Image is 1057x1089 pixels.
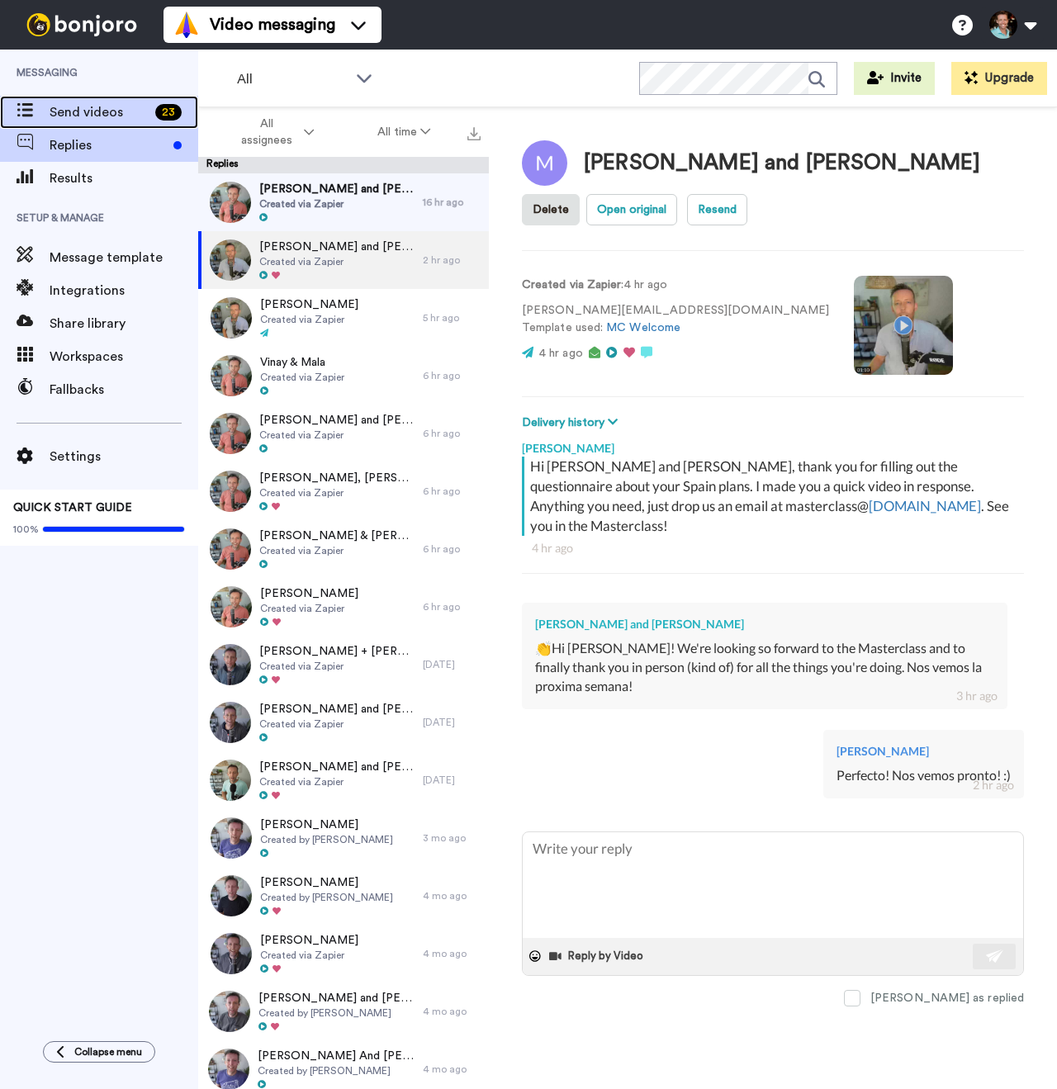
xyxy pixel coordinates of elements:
a: [PERSON_NAME] and [PERSON_NAME]Created via Zapier[DATE] [198,694,489,751]
span: Created via Zapier [260,313,358,326]
span: [PERSON_NAME] and [PERSON_NAME] [259,239,415,255]
span: Created via Zapier [259,255,415,268]
span: [PERSON_NAME] and [PERSON_NAME] [259,181,415,197]
button: Delete [522,194,580,225]
span: Created via Zapier [260,371,344,384]
button: Delivery history [522,414,623,432]
span: [PERSON_NAME], [PERSON_NAME] [259,470,415,486]
img: 04206467-143a-4a31-9ea8-1626299926d0-thumb.jpg [210,413,251,454]
span: [PERSON_NAME] and [PERSON_NAME] [259,701,415,717]
img: 6f77fe23-10a5-469d-a3ee-018c26d34a2e-thumb.jpg [211,933,252,974]
a: [PERSON_NAME]Created via Zapier6 hr ago [198,578,489,636]
span: [PERSON_NAME] and [PERSON_NAME] [259,759,415,775]
a: [PERSON_NAME]Created via Zapier4 mo ago [198,925,489,982]
span: Send videos [50,102,149,122]
div: Replies [198,157,489,173]
span: Created by [PERSON_NAME] [260,833,393,846]
img: 4bf028cd-147d-4988-94cd-9fda50b3133c-thumb.jpg [211,355,252,396]
div: 4 mo ago [423,947,481,960]
div: 6 hr ago [423,542,481,556]
span: All assignees [234,116,301,149]
span: Created via Zapier [259,428,415,442]
img: 4dd4e26b-f105-4db0-8729-0dc6231fda98-thumb.jpg [210,528,251,570]
a: [PERSON_NAME]Created by [PERSON_NAME]4 mo ago [198,867,489,925]
span: Settings [50,447,198,466]
div: 6 hr ago [423,369,481,382]
span: [PERSON_NAME] [260,874,393,891]
span: [PERSON_NAME] [260,932,358,949]
span: Replies [50,135,167,155]
div: Hi [PERSON_NAME] and [PERSON_NAME], thank you for filling out the questionnaire about your Spain ... [530,457,1020,536]
a: [PERSON_NAME] + [PERSON_NAME]Created via Zapier[DATE] [198,636,489,694]
span: QUICK START GUIDE [13,502,132,514]
div: [PERSON_NAME] and [PERSON_NAME] [584,151,980,175]
div: 3 hr ago [956,688,998,704]
div: 23 [155,104,182,121]
div: 6 hr ago [423,485,481,498]
p: [PERSON_NAME][EMAIL_ADDRESS][DOMAIN_NAME] Template used: [522,302,829,337]
button: Collapse menu [43,1041,155,1063]
span: [PERSON_NAME] & [PERSON_NAME] [259,528,415,544]
span: Workspaces [50,347,198,367]
span: [PERSON_NAME] And [PERSON_NAME], and pups Izzy and Peanut [258,1048,415,1064]
a: [PERSON_NAME] and [PERSON_NAME]Created via Zapier[DATE] [198,751,489,809]
span: [PERSON_NAME] [260,817,393,833]
div: [DATE] [423,658,481,671]
img: 57a9bf55-596f-49a2-a7df-eed831c11dfd-thumb.jpg [211,875,252,916]
a: MC Welcome [606,322,680,334]
img: send-white.svg [986,949,1004,963]
img: 320c3a44-3b99-488f-b097-7365a407dac2-thumb.jpg [211,297,252,339]
span: Created via Zapier [259,544,415,557]
span: [PERSON_NAME] [260,585,358,602]
img: a70ee4b4-b528-47b2-a4a5-5df081193d7d-thumb.jpg [210,471,251,512]
span: Created via Zapier [259,197,415,211]
span: Share library [50,314,198,334]
img: a34734a2-60ea-4afa-baa8-737490696e17-thumb.jpg [210,702,251,743]
img: export.svg [467,127,481,140]
div: 4 mo ago [423,1063,481,1076]
div: 5 hr ago [423,311,481,324]
button: Upgrade [951,62,1047,95]
img: Image of Matias Salas and Evalina Salas [522,140,567,186]
a: [PERSON_NAME], [PERSON_NAME]Created via Zapier6 hr ago [198,462,489,520]
div: [DATE] [423,774,481,787]
div: 3 mo ago [423,831,481,845]
span: Created via Zapier [259,775,415,788]
button: Resend [687,194,747,225]
div: [PERSON_NAME] and [PERSON_NAME] [535,616,994,632]
span: [PERSON_NAME] and [PERSON_NAME] [259,412,415,428]
span: Created via Zapier [259,660,415,673]
img: 9f4fe03c-b1f0-4053-899e-dc28326a1f18-thumb.jpg [209,991,250,1032]
div: 4 mo ago [423,1005,481,1018]
a: [DOMAIN_NAME] [869,497,981,514]
span: [PERSON_NAME] + [PERSON_NAME] [259,643,415,660]
span: All [237,69,348,89]
span: Created by [PERSON_NAME] [260,891,393,904]
div: 6 hr ago [423,427,481,440]
a: [PERSON_NAME] and [PERSON_NAME]Created via Zapier2 hr ago [198,231,489,289]
span: 100% [13,523,39,536]
div: 4 hr ago [532,540,1014,556]
button: All time [346,117,463,147]
button: All assignees [201,109,346,155]
p: : 4 hr ago [522,277,829,294]
span: Created by [PERSON_NAME] [258,1006,415,1020]
a: [PERSON_NAME]Created by [PERSON_NAME]3 mo ago [198,809,489,867]
span: Vinay & Mala [260,354,344,371]
button: Open original [586,194,677,225]
div: 16 hr ago [423,196,481,209]
span: Created via Zapier [260,949,358,962]
div: Perfecto! Nos vemos pronto! :) [837,766,1011,785]
span: Created by [PERSON_NAME] [258,1064,415,1077]
span: Integrations [50,281,198,301]
div: [DATE] [423,716,481,729]
a: Vinay & MalaCreated via Zapier6 hr ago [198,347,489,405]
div: [PERSON_NAME] as replied [870,990,1024,1006]
div: 2 hr ago [423,253,481,267]
a: [PERSON_NAME] and [PERSON_NAME]Created via Zapier16 hr ago [198,173,489,231]
a: Invite [854,62,935,95]
span: Collapse menu [74,1045,142,1058]
div: [PERSON_NAME] [837,743,1011,760]
span: Message template [50,248,198,268]
img: e99f66c9-7afd-4c3a-b0f2-25d199b857b7-thumb.jpg [210,239,251,281]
